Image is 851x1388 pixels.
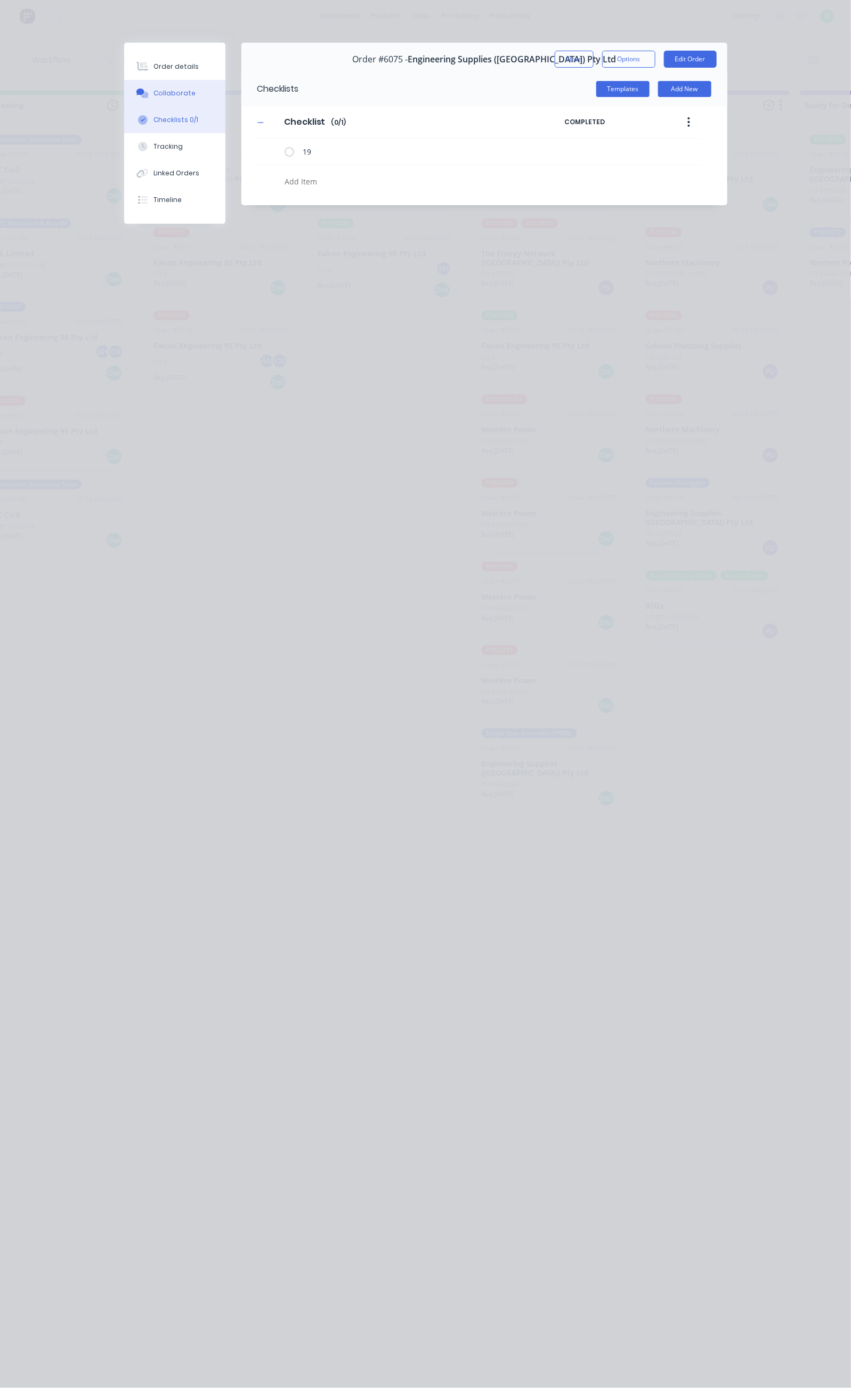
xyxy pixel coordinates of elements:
[564,117,655,127] span: COMPLETED
[241,72,299,106] div: Checklists
[153,88,196,98] div: Collaborate
[153,195,182,205] div: Timeline
[331,118,346,127] span: ( 0 / 1 )
[602,51,655,68] button: Options
[124,133,225,160] button: Tracking
[124,107,225,133] button: Checklists 0/1
[596,81,650,97] button: Templates
[124,80,225,107] button: Collaborate
[555,51,594,68] button: Close
[408,54,616,64] span: Engineering Supplies ([GEOGRAPHIC_DATA]) Pty Ltd
[124,187,225,213] button: Timeline
[298,144,578,159] textarea: 19
[658,81,711,97] button: Add New
[124,53,225,80] button: Order details
[664,51,717,68] button: Edit Order
[153,62,199,71] div: Order details
[153,142,183,151] div: Tracking
[124,160,225,187] button: Linked Orders
[153,168,199,178] div: Linked Orders
[278,114,331,130] input: Enter Checklist name
[352,54,408,64] span: Order #6075 -
[153,115,198,125] div: Checklists 0/1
